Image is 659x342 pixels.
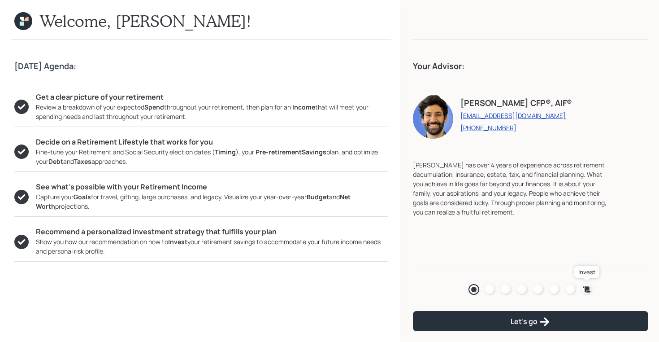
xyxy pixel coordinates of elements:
h5: Decide on a Retirement Lifestyle that works for you [36,138,388,146]
b: Savings [302,148,326,156]
a: [EMAIL_ADDRESS][DOMAIN_NAME] [460,111,572,120]
b: Spend [144,103,164,111]
b: Invest [168,237,187,246]
b: Goals [74,193,91,201]
img: eric-schwartz-headshot.png [413,94,453,139]
a: [PHONE_NUMBER] [460,123,572,132]
b: Budget [307,193,329,201]
b: Taxes [74,157,91,166]
div: Show you how our recommendation on how to your retirement savings to accommodate your future inco... [36,237,388,256]
b: Income [292,103,315,111]
h4: [DATE] Agenda: [14,61,388,71]
h4: Your Advisor: [413,61,648,71]
div: Let's go [511,316,550,327]
b: Debt [48,157,63,166]
b: Timing [215,148,236,156]
h5: Get a clear picture of your retirement [36,93,388,101]
div: Capture your for travel, gifting, large purchases, and legacy. Visualize your year-over-year and ... [36,192,388,211]
div: Review a breakdown of your expected throughout your retirement, then plan for an that will meet y... [36,102,388,121]
div: Fine-tune your Retirement and Social Security election dates ( ), your plan, and optimize your an... [36,147,388,166]
div: [PERSON_NAME] has over 4 years of experience across retirement decumulation, insurance, estate, t... [413,160,612,217]
h5: Recommend a personalized investment strategy that fulfills your plan [36,228,388,236]
h4: [PERSON_NAME] CFP®, AIF® [460,98,572,108]
b: Net Worth [36,193,351,210]
h5: See what’s possible with your Retirement Income [36,183,388,191]
b: Pre-retirement [256,148,302,156]
button: Let's go [413,311,648,331]
h1: Welcome, [PERSON_NAME]! [39,11,251,31]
